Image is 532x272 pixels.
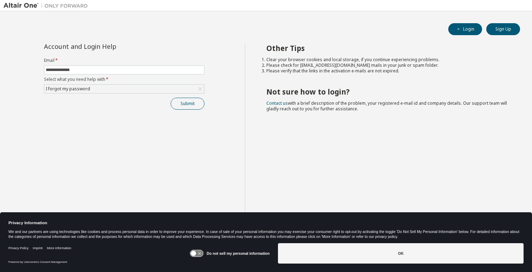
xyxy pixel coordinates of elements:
[44,58,204,63] label: Email
[266,63,508,68] li: Please check for [EMAIL_ADDRESS][DOMAIN_NAME] mails in your junk or spam folder.
[266,44,508,53] h2: Other Tips
[486,23,520,35] button: Sign Up
[44,85,204,93] div: I forgot my password
[266,100,507,112] span: with a brief description of the problem, your registered e-mail id and company details. Our suppo...
[45,85,91,93] div: I forgot my password
[266,87,508,96] h2: Not sure how to login?
[4,2,91,9] img: Altair One
[266,57,508,63] li: Clear your browser cookies and local storage, if you continue experiencing problems.
[44,44,172,49] div: Account and Login Help
[266,68,508,74] li: Please verify that the links in the activation e-mails are not expired.
[44,77,204,82] label: Select what you need help with
[448,23,482,35] button: Login
[266,100,288,106] a: Contact us
[171,98,204,110] button: Submit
